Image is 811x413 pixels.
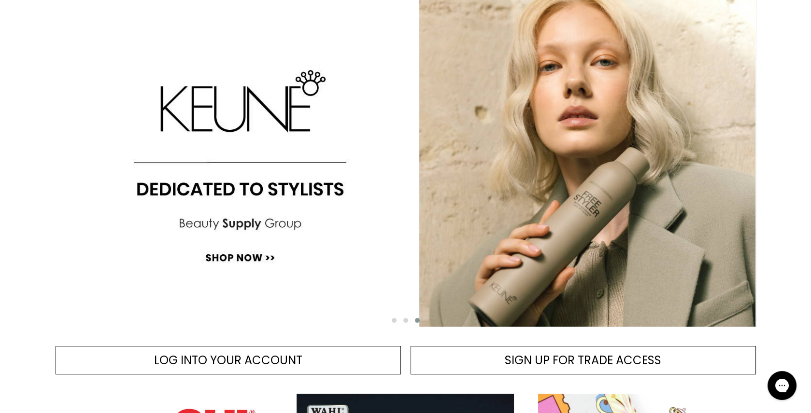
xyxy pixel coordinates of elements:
a: SIGN UP FOR TRADE ACCESS [411,346,756,375]
span: SIGN UP FOR TRADE ACCESS [505,352,661,368]
a: LOG INTO YOUR ACCOUNT [56,346,401,375]
span: LOG INTO YOUR ACCOUNT [154,352,302,368]
iframe: Gorgias live chat messenger [763,368,801,403]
